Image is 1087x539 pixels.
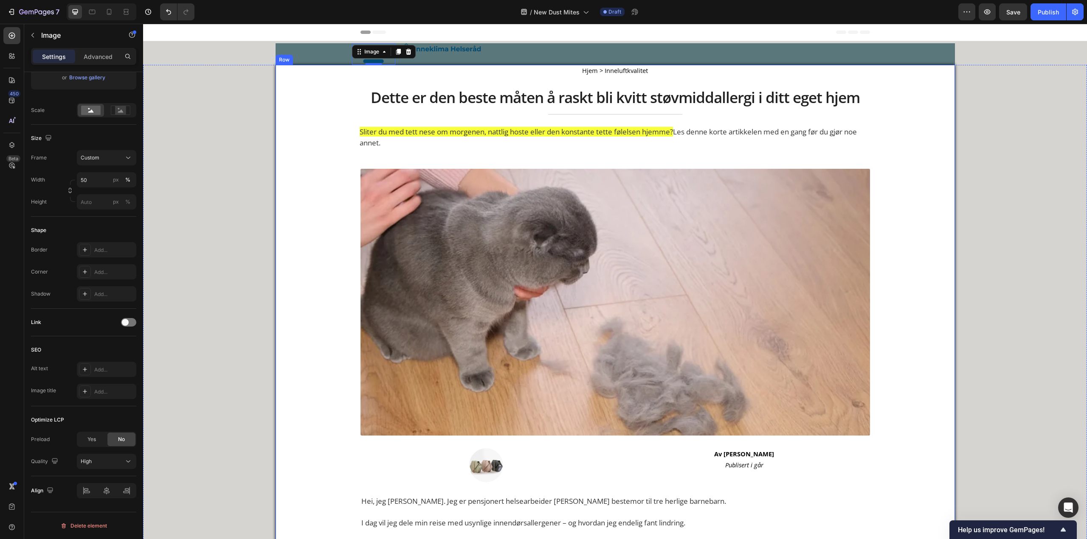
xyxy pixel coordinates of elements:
iframe: Design area [143,24,1087,539]
span: Help us improve GemPages! [958,526,1058,534]
div: Add... [94,290,134,298]
div: Shape [31,226,46,234]
button: px [123,175,133,185]
span: / [530,8,532,17]
div: Browse gallery [69,74,105,81]
div: Add... [94,388,134,396]
button: Publish [1031,3,1066,20]
div: Add... [94,268,134,276]
button: Custom [77,150,136,165]
div: Align [31,485,55,497]
div: SEO [31,346,41,354]
div: Open Intercom Messenger [1058,497,1079,518]
p: I dag vil jeg dele min reise med usynlige innendørsallergener – og hvordan jeg endelig fant lindr... [218,483,726,504]
p: Hei, jeg [PERSON_NAME]. Jeg er pensjonert helsearbeider [PERSON_NAME] bestemor til tre herlige ba... [218,472,726,483]
span: Yes [87,436,96,443]
p: Image [41,30,113,40]
div: Border [31,246,48,254]
label: Width [31,176,45,184]
div: Alt text [31,365,48,372]
div: Delete element [60,521,107,531]
div: Link [31,318,41,326]
div: Add... [94,246,134,254]
p: Les denne korte artikkelen med en gang før du gjør noe annet. [217,103,728,124]
p: Settings [42,52,66,61]
div: px [113,176,119,184]
span: Save [1006,8,1020,16]
div: Image title [31,387,56,394]
div: Optimize LCP [31,416,64,424]
div: Add... [94,366,134,374]
div: 450 [8,90,20,97]
button: Browse gallery [69,73,106,82]
span: High [81,458,92,464]
span: No [118,436,125,443]
i: Publisert i går [582,437,620,445]
button: High [77,454,136,469]
p: I flere måneder slet jeg med smertefull morgentetthet og pustevansker om natten som bare ble verr... [218,504,726,526]
div: Corner [31,268,48,276]
div: Row [134,32,148,40]
span: or [62,73,67,83]
strong: Av [PERSON_NAME] [571,426,631,434]
p: Dette er den beste måten å raskt bli kvitt støvmiddallergi i ditt eget hjem [210,64,735,84]
span: Sliter du med tett nese om morgenen, nattlig hoste eller den konstante tette følelsen hjemme? [217,103,530,113]
button: Delete element [31,519,136,533]
button: % [111,175,121,185]
span: Hjem > Inneluftkvalitet [439,42,505,51]
div: Beta [6,155,20,162]
button: Save [999,3,1027,20]
button: 7 [3,3,63,20]
div: Undo/Redo [160,3,194,20]
p: Advanced [84,52,113,61]
button: px [123,197,133,207]
img: dstx-s43-img1.webp [217,145,727,412]
div: Quality [31,456,60,467]
div: % [125,198,130,206]
div: Preload [31,436,50,443]
label: Height [31,198,47,206]
input: px% [77,172,136,187]
input: px% [77,194,136,209]
div: Size [31,133,54,144]
span: New Dust Mites [534,8,580,17]
div: Scale [31,106,45,114]
img: gempages_580590199730340782-f3a7b518-959f-406b-b2bd-c97a6f99d9b8.png [256,20,341,31]
button: % [111,197,121,207]
div: px [113,198,119,206]
p: 7 [56,7,59,17]
div: Shadow [31,290,51,298]
div: Publish [1038,8,1059,17]
div: % [125,176,130,184]
img: image_demo.jpg [326,424,360,458]
button: Show survey - Help us improve GemPages! [958,525,1068,535]
span: Custom [81,154,99,162]
span: Draft [608,8,621,16]
label: Frame [31,154,47,162]
div: Image [220,24,238,32]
